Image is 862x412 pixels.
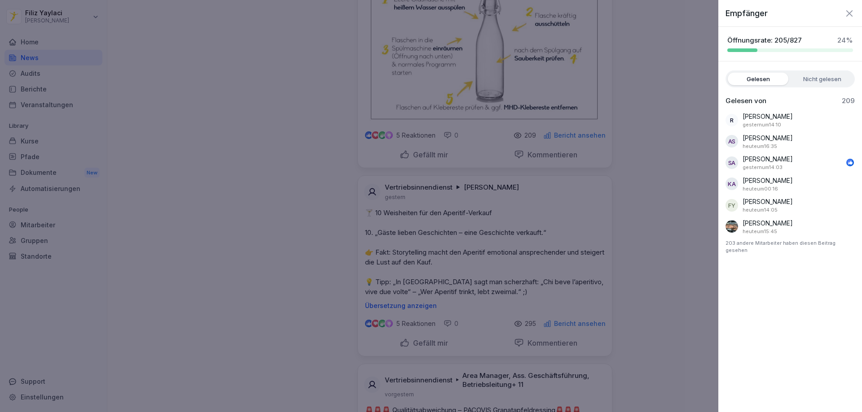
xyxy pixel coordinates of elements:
[842,96,855,105] p: 209
[726,239,855,254] p: 203 andere Mitarbeiter haben diesen Beitrag gesehen
[743,121,781,129] p: 25. September 2025 um 14:10
[743,164,783,171] p: 25. September 2025 um 14:03
[726,220,738,233] img: fsplx86vwbgpwt6k77iu5744.png
[743,143,777,150] p: 26. September 2025 um 16:35
[743,112,793,121] p: [PERSON_NAME]
[837,36,853,45] p: 24 %
[743,228,777,235] p: 26. September 2025 um 15:45
[743,185,778,193] p: 26. September 2025 um 00:16
[743,197,793,206] p: [PERSON_NAME]
[728,73,788,85] label: Gelesen
[847,159,854,166] img: like
[743,133,793,143] p: [PERSON_NAME]
[743,154,793,164] p: [PERSON_NAME]
[727,36,802,45] p: Öffnungsrate: 205/827
[743,176,793,185] p: [PERSON_NAME]
[726,199,738,212] div: FY
[743,218,793,228] p: [PERSON_NAME]
[726,135,738,147] div: AS
[726,7,768,19] p: Empfänger
[726,178,738,190] div: KA
[726,156,738,169] div: SA
[726,96,766,105] p: Gelesen von
[726,114,738,126] div: R
[792,73,853,85] label: Nicht gelesen
[743,206,778,214] p: 26. September 2025 um 14:05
